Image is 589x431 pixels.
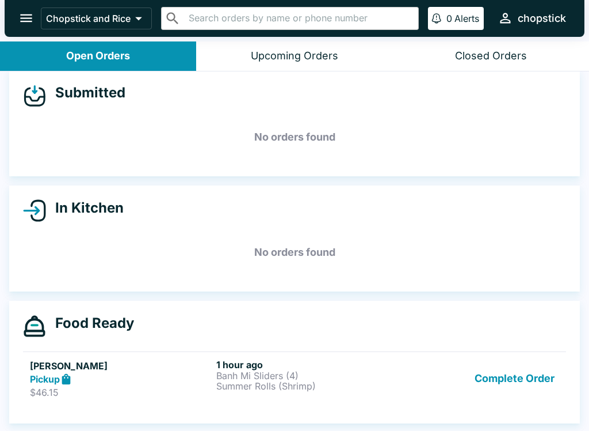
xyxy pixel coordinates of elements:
h6: 1 hour ago [216,359,398,370]
p: $46.15 [30,387,212,398]
h5: No orders found [23,232,566,273]
h5: No orders found [23,116,566,158]
strong: Pickup [30,373,60,385]
p: Alerts [454,13,479,24]
div: Closed Orders [455,50,527,63]
a: [PERSON_NAME]Pickup$46.151 hour agoBanh Mi Sliders (4)Summer Rolls (Shrimp)Complete Order [23,351,566,406]
button: Chopstick and Rice [41,7,152,29]
h4: Submitted [46,84,125,101]
h4: In Kitchen [46,199,124,217]
button: chopstick [493,6,571,31]
p: Banh Mi Sliders (4) [216,370,398,381]
h4: Food Ready [46,315,134,332]
input: Search orders by name or phone number [185,10,414,27]
div: Upcoming Orders [251,50,338,63]
div: chopstick [518,12,566,25]
p: Chopstick and Rice [46,13,131,24]
div: Open Orders [66,50,130,63]
h5: [PERSON_NAME] [30,359,212,373]
p: 0 [446,13,452,24]
p: Summer Rolls (Shrimp) [216,381,398,391]
button: Complete Order [470,359,559,399]
button: open drawer [12,3,41,33]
